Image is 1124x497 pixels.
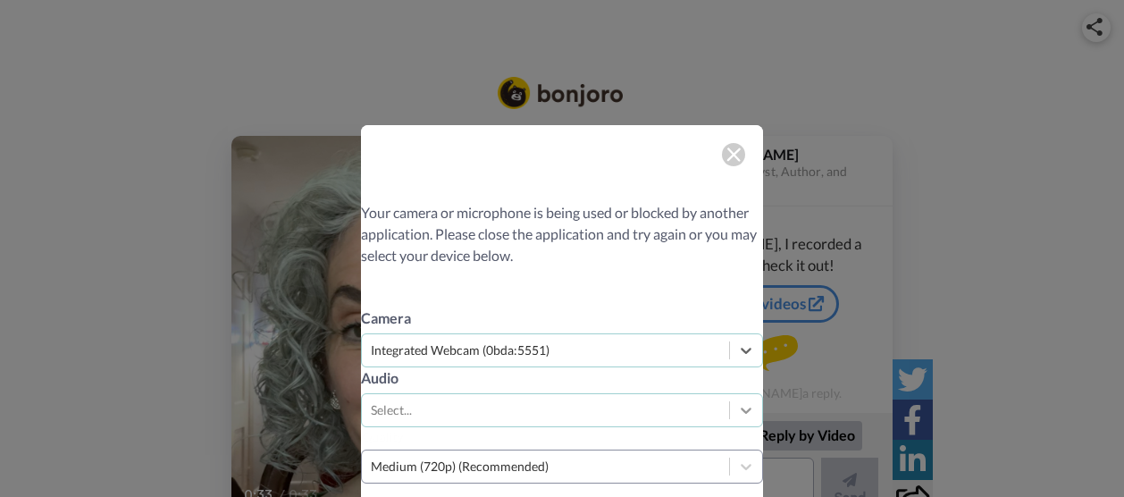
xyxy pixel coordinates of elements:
[361,367,398,389] label: Audio
[361,202,763,266] span: Your camera or microphone is being used or blocked by another application. Please close the appli...
[371,341,720,359] div: Integrated Webcam (0bda:5551)
[371,458,720,476] div: Medium (720p) (Recommended)
[371,401,720,419] div: Select...
[361,307,411,329] label: Camera
[726,147,741,162] img: ic_close.svg
[361,427,402,445] label: Quality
